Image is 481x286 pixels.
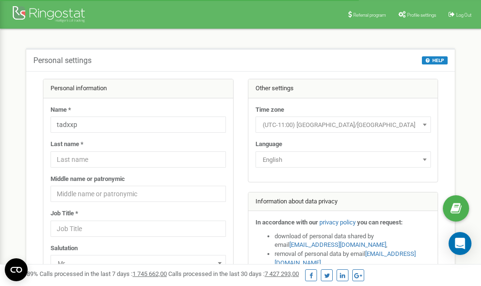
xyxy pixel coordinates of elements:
[33,56,92,65] h5: Personal settings
[51,175,125,184] label: Middle name or patronymic
[43,79,233,98] div: Personal information
[54,257,223,270] span: Mr.
[51,186,226,202] input: Middle name or patronymic
[256,219,318,226] strong: In accordance with our
[407,12,436,18] span: Profile settings
[259,118,428,132] span: (UTC-11:00) Pacific/Midway
[248,192,438,212] div: Information about data privacy
[51,151,226,168] input: Last name
[256,106,284,115] label: Time zone
[256,117,431,133] span: (UTC-11:00) Pacific/Midway
[51,209,78,218] label: Job Title *
[319,219,356,226] a: privacy policy
[256,140,282,149] label: Language
[353,12,386,18] span: Referral program
[259,153,428,167] span: English
[168,270,299,277] span: Calls processed in the last 30 days :
[51,221,226,237] input: Job Title
[357,219,403,226] strong: you can request:
[51,244,78,253] label: Salutation
[449,232,471,255] div: Open Intercom Messenger
[51,255,226,271] span: Mr.
[275,250,431,267] li: removal of personal data by email ,
[51,106,71,115] label: Name *
[51,140,83,149] label: Last name *
[51,117,226,133] input: Name
[456,12,471,18] span: Log Out
[5,258,28,281] button: Open CMP widget
[289,241,386,248] a: [EMAIL_ADDRESS][DOMAIN_NAME]
[40,270,167,277] span: Calls processed in the last 7 days :
[275,232,431,250] li: download of personal data shared by email ,
[265,270,299,277] u: 7 427 293,00
[422,56,448,64] button: HELP
[256,151,431,168] span: English
[248,79,438,98] div: Other settings
[133,270,167,277] u: 1 745 662,00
